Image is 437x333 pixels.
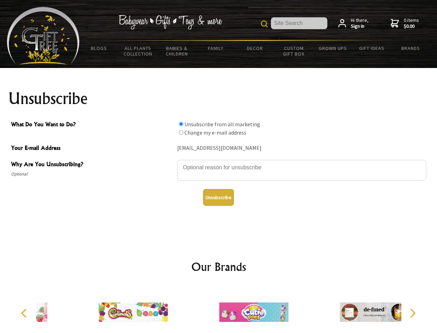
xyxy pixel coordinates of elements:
[11,160,174,170] span: Why Are You Unsubscribing?
[404,17,419,29] span: 0 items
[177,143,426,154] div: [EMAIL_ADDRESS][DOMAIN_NAME]
[11,170,174,178] span: Optional
[119,41,158,61] a: All Plants Collection
[14,258,424,275] h2: Our Brands
[271,17,327,29] input: Site Search
[184,129,246,136] label: Change my e-mail address
[11,144,174,154] span: Your E-mail Address
[7,7,80,65] img: Babyware - Gifts - Toys and more...
[184,121,260,128] label: Unsubscribe from all marketing
[351,23,368,29] strong: Sign in
[11,120,174,130] span: What Do You Want to Do?
[17,306,33,321] button: Previous
[391,17,419,29] a: 0 items$0.00
[8,90,429,107] h1: Unsubscribe
[351,17,368,29] span: Hi there,
[179,122,183,126] input: What Do You Want to Do?
[338,17,368,29] a: Hi there,Sign in
[80,41,119,55] a: BLOGS
[405,306,420,321] button: Next
[261,20,268,27] img: product search
[313,41,352,55] a: Grown Ups
[157,41,197,61] a: Babies & Children
[179,130,183,135] input: What Do You Want to Do?
[177,160,426,181] textarea: Why Are You Unsubscribing?
[352,41,391,55] a: Gift Ideas
[404,23,419,29] strong: $0.00
[235,41,274,55] a: Decor
[391,41,430,55] a: Brands
[274,41,313,61] a: Custom Gift Box
[203,189,234,206] button: Unsubscribe
[197,41,236,55] a: Family
[118,15,222,29] img: Babywear - Gifts - Toys & more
